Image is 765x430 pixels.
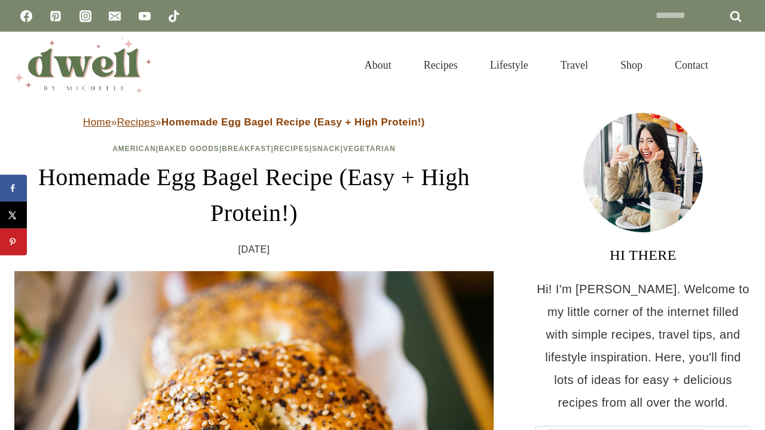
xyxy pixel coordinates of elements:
[117,116,155,128] a: Recipes
[274,145,310,153] a: Recipes
[112,145,156,153] a: American
[348,44,408,86] a: About
[83,116,425,128] span: » »
[14,159,494,231] h1: Homemade Egg Bagel Recipe (Easy + High Protein!)
[544,44,604,86] a: Travel
[112,145,396,153] span: | | | | |
[730,55,751,75] button: View Search Form
[14,38,152,93] img: DWELL by michelle
[162,4,186,28] a: TikTok
[158,145,219,153] a: Baked Goods
[14,4,38,28] a: Facebook
[474,44,544,86] a: Lifestyle
[74,4,97,28] a: Instagram
[408,44,474,86] a: Recipes
[238,241,270,259] time: [DATE]
[312,145,341,153] a: Snack
[659,44,724,86] a: Contact
[348,44,724,86] nav: Primary Navigation
[222,145,271,153] a: Breakfast
[535,244,751,266] h3: HI THERE
[343,145,396,153] a: Vegetarian
[161,116,425,128] strong: Homemade Egg Bagel Recipe (Easy + High Protein!)
[133,4,157,28] a: YouTube
[535,278,751,414] p: Hi! I'm [PERSON_NAME]. Welcome to my little corner of the internet filled with simple recipes, tr...
[604,44,659,86] a: Shop
[103,4,127,28] a: Email
[83,116,111,128] a: Home
[44,4,68,28] a: Pinterest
